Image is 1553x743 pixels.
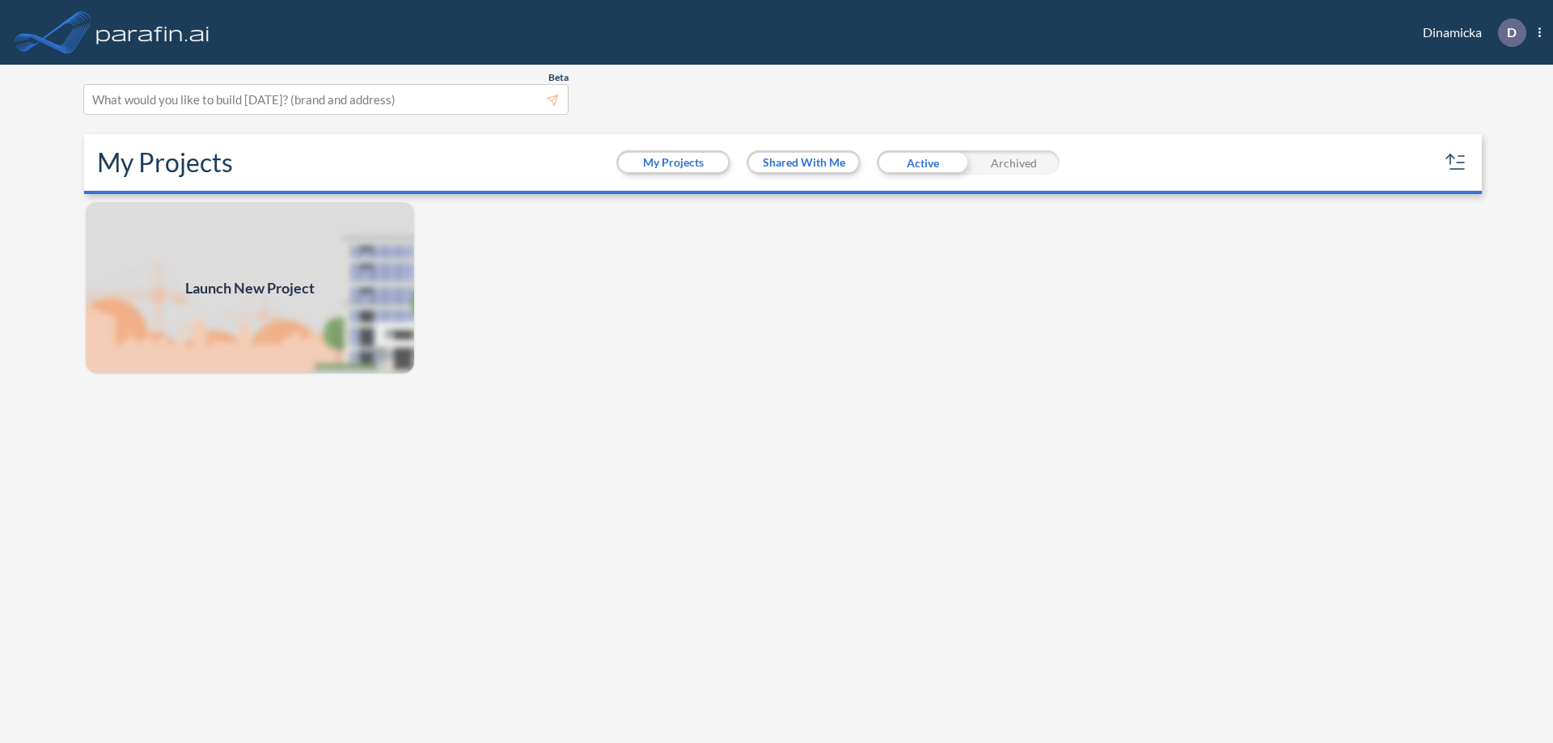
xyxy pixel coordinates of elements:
[185,277,315,299] span: Launch New Project
[97,147,233,178] h2: My Projects
[1443,150,1469,175] button: sort
[1507,25,1517,40] p: D
[84,201,416,375] img: add
[93,16,213,49] img: logo
[1399,19,1541,47] div: Dinamicka
[968,150,1060,175] div: Archived
[84,201,416,375] a: Launch New Project
[548,71,569,84] span: Beta
[619,153,728,172] button: My Projects
[877,150,968,175] div: Active
[749,153,858,172] button: Shared With Me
